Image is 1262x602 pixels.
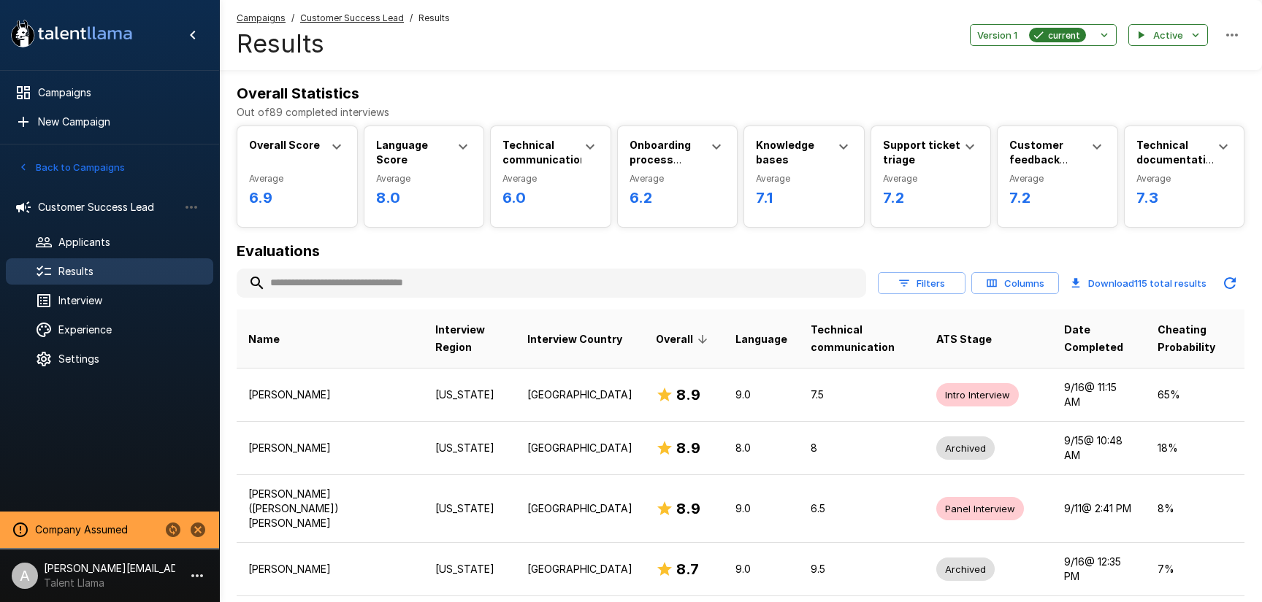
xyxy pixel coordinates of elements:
p: [PERSON_NAME] ([PERSON_NAME]) [PERSON_NAME] [248,487,412,530]
h6: 8.9 [676,383,700,406]
span: Technical communication [811,321,913,356]
button: Download115 total results [1065,269,1212,298]
span: Average [630,171,726,186]
span: Archived [936,563,995,576]
td: 9/16 @ 12:35 PM [1052,543,1146,596]
p: 9.0 [735,501,787,516]
h6: 6.2 [630,186,726,209]
p: [GEOGRAPHIC_DATA] [527,562,632,576]
span: Name [248,331,280,348]
h6: 8.9 [676,497,700,520]
span: Interview Region [435,321,504,356]
h6: 7.3 [1136,186,1233,209]
span: Overall [656,331,712,348]
b: Customer feedback management [1009,139,1081,180]
span: Date Completed [1064,321,1134,356]
span: Panel Interview [936,502,1024,516]
h6: 7.2 [1009,186,1106,209]
h6: 8.0 [376,186,473,209]
p: [US_STATE] [435,501,504,516]
span: Average [249,171,345,186]
span: Cheating Probability [1158,321,1233,356]
p: [PERSON_NAME] [248,562,412,576]
b: Overall Statistics [237,85,359,102]
span: Average [883,171,979,186]
span: Average [1136,171,1233,186]
span: current [1042,28,1086,43]
button: Version 1current [970,24,1117,47]
td: 9/11 @ 2:41 PM [1052,474,1146,542]
p: 9.0 [735,562,787,576]
h6: 7.2 [883,186,979,209]
span: Version 1 [977,27,1017,44]
span: ATS Stage [936,331,992,348]
p: [GEOGRAPHIC_DATA] [527,501,632,516]
p: [US_STATE] [435,387,504,402]
b: Support ticket triage [883,139,960,166]
b: Evaluations [237,242,320,260]
h6: 6.0 [502,186,599,209]
span: Average [502,171,599,186]
span: Average [756,171,852,186]
p: [US_STATE] [435,441,504,455]
td: 9/16 @ 11:15 AM [1052,368,1146,421]
p: [GEOGRAPHIC_DATA] [527,441,632,455]
b: Technical communication [502,139,586,166]
p: [PERSON_NAME] [248,441,412,455]
p: [GEOGRAPHIC_DATA] [527,387,632,402]
b: Knowledge bases [756,139,814,166]
h6: 7.1 [756,186,852,209]
p: 7.5 [811,387,913,402]
span: Language [735,331,787,348]
td: 9/15 @ 10:48 AM [1052,421,1146,474]
p: Out of 89 completed interviews [237,105,1244,120]
p: 9.5 [811,562,913,576]
p: 7 % [1158,562,1233,576]
h6: 8.9 [676,436,700,460]
u: Customer Success Lead [300,12,404,23]
h4: Results [237,28,450,59]
p: 18 % [1158,441,1233,455]
button: Active [1128,24,1208,47]
p: 8 [811,441,913,455]
u: Campaigns [237,12,286,23]
p: 9.0 [735,387,787,402]
span: Archived [936,441,995,455]
b: Overall Score [249,139,320,151]
b: Onboarding process design [630,139,691,180]
b: Technical documentation creation [1136,139,1219,180]
span: / [291,11,294,26]
span: Results [418,11,450,26]
button: Columns [971,272,1059,295]
h6: 6.9 [249,186,345,209]
p: 6.5 [811,501,913,516]
p: 8.0 [735,441,787,455]
button: Updated Today - 10:07 AM [1215,269,1244,298]
p: [US_STATE] [435,562,504,576]
p: 65 % [1158,387,1233,402]
button: Filters [878,272,965,295]
b: Language Score [376,139,428,166]
span: Intro Interview [936,388,1019,402]
span: / [410,11,413,26]
h6: 8.7 [676,557,699,581]
p: [PERSON_NAME] [248,387,412,402]
span: Interview Country [527,331,622,348]
span: Average [1009,171,1106,186]
p: 8 % [1158,501,1233,516]
span: Average [376,171,473,186]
